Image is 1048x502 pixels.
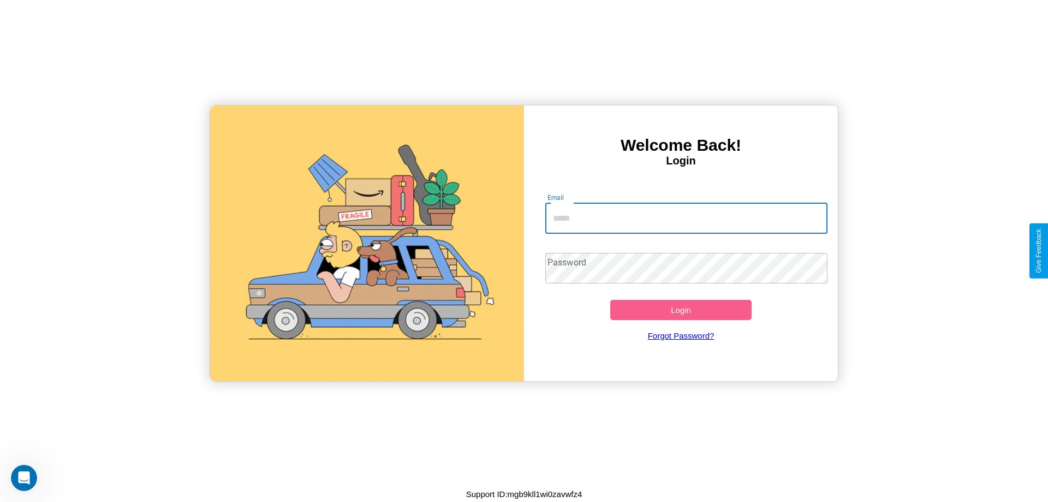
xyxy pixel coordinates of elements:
[547,193,564,202] label: Email
[11,465,37,491] iframe: Intercom live chat
[524,155,838,167] h4: Login
[524,136,838,155] h3: Welcome Back!
[610,300,752,320] button: Login
[210,105,524,381] img: gif
[1035,229,1043,273] div: Give Feedback
[466,487,582,501] p: Support ID: mgb9kll1wi0zavwfz4
[540,320,823,351] a: Forgot Password?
